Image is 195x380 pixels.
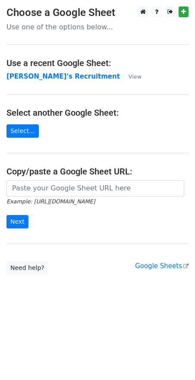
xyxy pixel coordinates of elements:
a: Select... [6,124,39,138]
input: Paste your Google Sheet URL here [6,180,184,196]
small: Example: [URL][DOMAIN_NAME] [6,198,95,205]
small: View [129,73,142,80]
a: View [120,73,142,80]
a: Google Sheets [135,262,189,270]
input: Next [6,215,28,228]
a: Need help? [6,261,48,275]
h4: Use a recent Google Sheet: [6,58,189,68]
h3: Choose a Google Sheet [6,6,189,19]
h4: Select another Google Sheet: [6,108,189,118]
p: Use one of the options below... [6,22,189,32]
a: [PERSON_NAME]'s Recruitment [6,73,120,80]
h4: Copy/paste a Google Sheet URL: [6,166,189,177]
